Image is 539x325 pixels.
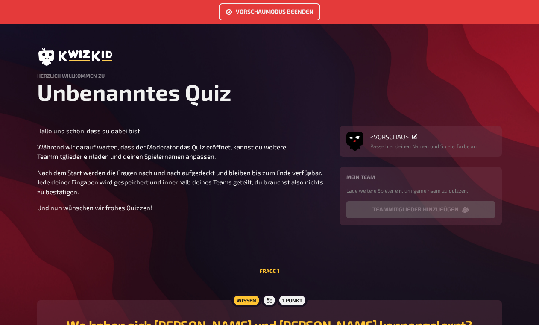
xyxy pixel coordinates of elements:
[346,130,363,147] img: Avatar
[37,142,329,161] p: Während wir darauf warten, dass der Moderator das Quiz eröffnet, kannst du weitere Teammitglieder...
[37,203,329,213] p: Und nun wünschen wir frohes Quizzen!
[277,293,308,307] div: 1 Punkt
[346,201,495,218] button: Teammitglieder hinzufügen
[37,73,502,79] h4: Herzlich Willkommen zu
[370,142,478,150] p: Passe hier deinen Namen und Spielerfarbe an.
[219,3,320,20] a: Vorschaumodus beenden
[37,79,502,105] h1: Unbenanntes Quiz
[346,133,363,150] button: Avatar
[370,133,409,141] span: <VORSCHAU>
[346,187,495,194] p: Lade weitere Spieler ein, um gemeinsam zu quizzen.
[346,174,495,180] h4: Mein Team
[37,126,329,136] p: Hallo und schön, dass du dabei bist!
[37,168,329,197] p: Nach dem Start werden die Fragen nach und nach aufgedeckt und bleiben bis zum Ende verfügbar. Jed...
[153,246,386,295] div: Frage 1
[231,293,261,307] div: Wissen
